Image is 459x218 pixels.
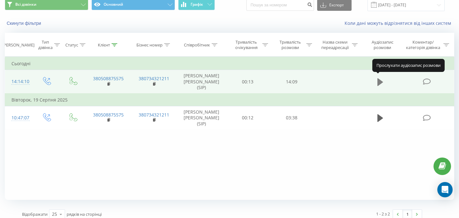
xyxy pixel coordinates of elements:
div: [PERSON_NAME] [2,42,34,48]
div: 25 [52,211,57,217]
button: Скинути фільтри [5,20,44,26]
div: Клієнт [98,42,110,48]
td: [PERSON_NAME] [PERSON_NAME] (SIP) [177,70,226,94]
div: Open Intercom Messenger [437,182,453,197]
a: 380734321211 [139,75,169,81]
div: Статус [65,42,78,48]
span: Відображати [22,211,47,217]
td: 03:38 [270,106,314,130]
td: [PERSON_NAME] [PERSON_NAME] (SIP) [177,106,226,130]
span: Графік [191,2,203,7]
div: Аудіозапис розмови [365,39,400,50]
td: 00:13 [226,70,270,94]
span: Всі дзвінки [15,2,36,7]
div: 10:47:07 [11,112,27,124]
td: Сьогодні [5,57,454,70]
div: Назва схеми переадресації [319,39,350,50]
div: Співробітник [184,42,210,48]
span: рядків на сторінці [67,211,102,217]
a: 380508875575 [93,112,124,118]
a: Коли дані можуть відрізнятися вiд інших систем [345,20,454,26]
td: 14:09 [270,70,314,94]
a: 380734321211 [139,112,169,118]
div: Прослухати аудіозапис розмови [372,59,445,72]
div: Коментар/категорія дзвінка [404,39,442,50]
a: 380508875575 [93,75,124,81]
div: 14:14:10 [11,75,27,88]
div: Тривалість очікування [232,39,261,50]
div: 1 - 2 з 2 [376,211,390,217]
td: Вівторок, 19 Серпня 2025 [5,94,454,106]
td: 00:12 [226,106,270,130]
div: Бізнес номер [136,42,163,48]
div: Тип дзвінка [38,39,53,50]
div: Тривалість розмови [275,39,305,50]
